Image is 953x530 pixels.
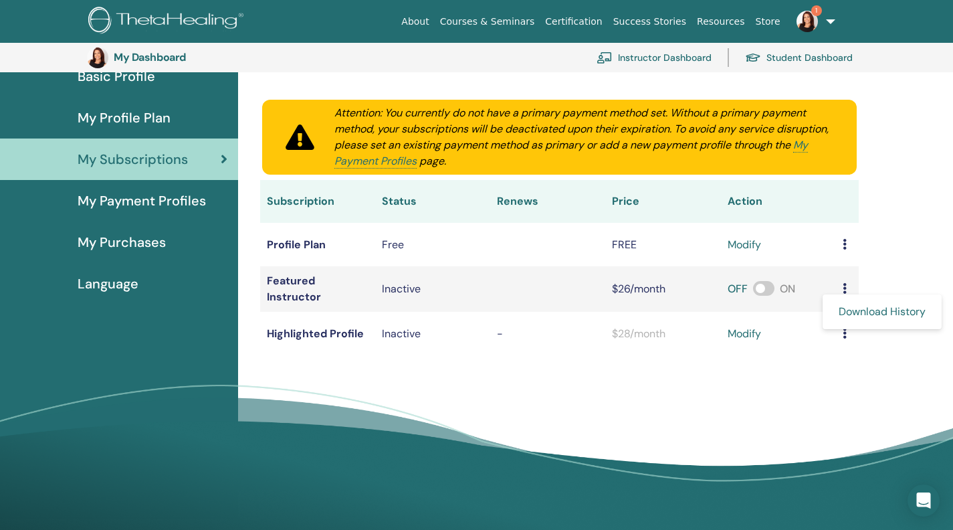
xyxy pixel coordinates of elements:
div: Attention: You currently do not have a primary payment method set. Without a primary payment meth... [318,105,849,169]
span: $28/month [612,327,665,341]
a: Student Dashboard [745,43,853,72]
th: Subscription [260,180,375,223]
th: Price [605,180,720,223]
th: Status [375,180,490,223]
span: Basic Profile [78,66,155,86]
a: modify [728,237,761,253]
div: Free [382,237,484,253]
span: Language [78,274,138,294]
span: FREE [612,238,637,252]
div: Inactive [382,281,484,297]
div: Open Intercom Messenger [908,484,940,517]
td: Highlighted Profile [260,312,375,355]
th: Renews [490,180,605,223]
a: Courses & Seminars [435,9,540,34]
a: Store [750,9,786,34]
th: Action [721,180,836,223]
td: Featured Instructor [260,266,375,312]
span: - [497,327,503,341]
span: My Payment Profiles [78,191,206,211]
img: default.jpg [797,11,818,32]
span: 1 [811,5,822,16]
img: chalkboard-teacher.svg [597,52,613,64]
span: ON [780,282,795,296]
a: Instructor Dashboard [597,43,712,72]
p: Inactive [382,326,484,342]
a: Download History [823,300,942,324]
h3: My Dashboard [114,51,247,64]
a: Success Stories [608,9,692,34]
span: My Purchases [78,232,166,252]
img: graduation-cap.svg [745,52,761,64]
span: My Subscriptions [78,149,188,169]
img: default.jpg [87,47,108,68]
span: My Profile Plan [78,108,171,128]
a: Certification [540,9,607,34]
a: Resources [692,9,750,34]
span: OFF [728,282,748,296]
td: Profile Plan [260,223,375,266]
a: modify [728,326,761,342]
img: logo.png [88,7,248,37]
ul: Menu [823,294,942,329]
a: About [396,9,434,34]
span: $26/month [612,282,665,296]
